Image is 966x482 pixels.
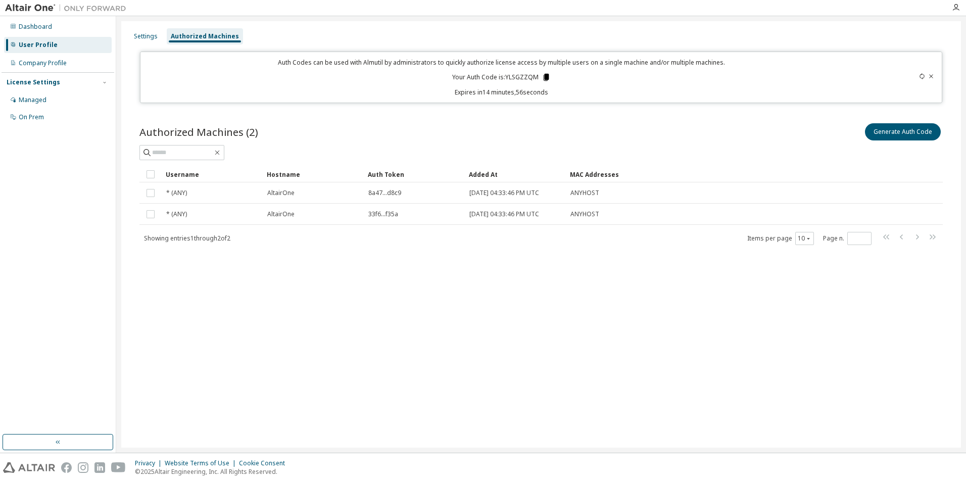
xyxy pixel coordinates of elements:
[19,113,44,121] div: On Prem
[144,234,230,243] span: Showing entries 1 through 2 of 2
[166,210,187,218] span: * (ANY)
[3,462,55,473] img: altair_logo.svg
[865,123,941,140] button: Generate Auth Code
[111,462,126,473] img: youtube.svg
[61,462,72,473] img: facebook.svg
[368,189,401,197] span: 8a47...d8c9
[570,189,599,197] span: ANYHOST
[166,189,187,197] span: * (ANY)
[5,3,131,13] img: Altair One
[135,467,291,476] p: © 2025 Altair Engineering, Inc. All Rights Reserved.
[570,210,599,218] span: ANYHOST
[469,189,539,197] span: [DATE] 04:33:46 PM UTC
[19,23,52,31] div: Dashboard
[747,232,814,245] span: Items per page
[19,41,58,49] div: User Profile
[134,32,158,40] div: Settings
[267,210,295,218] span: AltairOne
[7,78,60,86] div: License Settings
[135,459,165,467] div: Privacy
[452,73,551,82] p: Your Auth Code is: YLSGZZQM
[165,459,239,467] div: Website Terms of Use
[823,232,872,245] span: Page n.
[267,189,295,197] span: AltairOne
[798,234,811,243] button: 10
[368,210,398,218] span: 33f6...f35a
[469,166,562,182] div: Added At
[139,125,258,139] span: Authorized Machines (2)
[147,88,857,97] p: Expires in 14 minutes, 56 seconds
[19,96,46,104] div: Managed
[147,58,857,67] p: Auth Codes can be used with Almutil by administrators to quickly authorize license access by mult...
[570,166,837,182] div: MAC Addresses
[171,32,239,40] div: Authorized Machines
[19,59,67,67] div: Company Profile
[239,459,291,467] div: Cookie Consent
[368,166,461,182] div: Auth Token
[267,166,360,182] div: Hostname
[469,210,539,218] span: [DATE] 04:33:46 PM UTC
[94,462,105,473] img: linkedin.svg
[78,462,88,473] img: instagram.svg
[166,166,259,182] div: Username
